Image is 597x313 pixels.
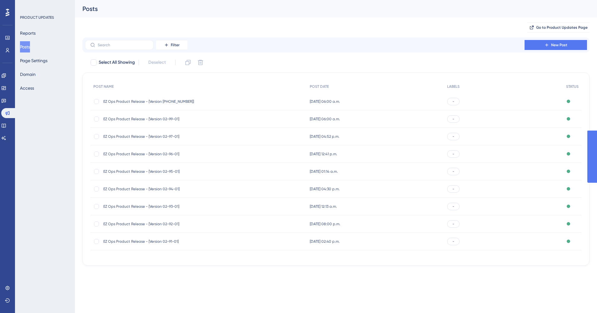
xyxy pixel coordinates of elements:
span: POST NAME [93,84,114,89]
span: - [452,186,454,191]
span: [DATE] 02:40 p.m. [310,239,340,244]
span: - [452,169,454,174]
button: Access [20,82,34,94]
span: [DATE] 12:13 a.m. [310,204,337,209]
span: - [452,221,454,226]
span: [DATE] 06:00 a.m. [310,117,340,122]
span: [DATE] 04:52 p.m. [310,134,339,139]
span: POST DATE [310,84,329,89]
span: Deselect [148,59,166,66]
button: Posts [20,41,30,52]
span: EZ Ops Product Release - [Version 02-92-01] [103,221,203,226]
span: [DATE] 12:41 p.m. [310,152,337,156]
span: [DATE] 08:00 p.m. [310,221,340,226]
button: New Post [525,40,587,50]
iframe: UserGuiding AI Assistant Launcher [571,288,590,307]
span: LABELS [447,84,460,89]
div: Posts [82,4,574,13]
span: EZ Ops Product Release - [Version 02-97-01] [103,134,203,139]
span: EZ Ops Product Release - [Version 02-95-01] [103,169,203,174]
span: EZ Ops Product Release - [Version [PHONE_NUMBER]] [103,99,203,104]
span: - [452,117,454,122]
button: Filter [156,40,187,50]
span: - [452,152,454,156]
button: Domain [20,69,36,80]
div: PRODUCT UPDATES [20,15,54,20]
span: [DATE] 04:30 p.m. [310,186,340,191]
span: EZ Ops Product Release - [Version 02-99-01] [103,117,203,122]
input: Search [98,43,148,47]
button: Reports [20,27,36,39]
span: New Post [551,42,567,47]
span: - [452,99,454,104]
span: [DATE] 01:14 a.m. [310,169,338,174]
span: STATUS [566,84,579,89]
button: Page Settings [20,55,47,66]
span: Go to Product Updates Page [536,25,588,30]
button: Deselect [143,57,171,68]
span: - [452,134,454,139]
span: EZ Ops Product Release - [Version 02-96-01] [103,152,203,156]
span: EZ Ops Product Release - [Version 02-93-01] [103,204,203,209]
span: Filter [171,42,180,47]
span: EZ Ops Product Release - [Version 02-94-01] [103,186,203,191]
span: EZ Ops Product Release - [Version 02-91-01] [103,239,203,244]
span: - [452,204,454,209]
span: Select All Showing [99,59,135,66]
span: [DATE] 06:00 a.m. [310,99,340,104]
span: - [452,239,454,244]
button: Go to Product Updates Page [527,22,590,32]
